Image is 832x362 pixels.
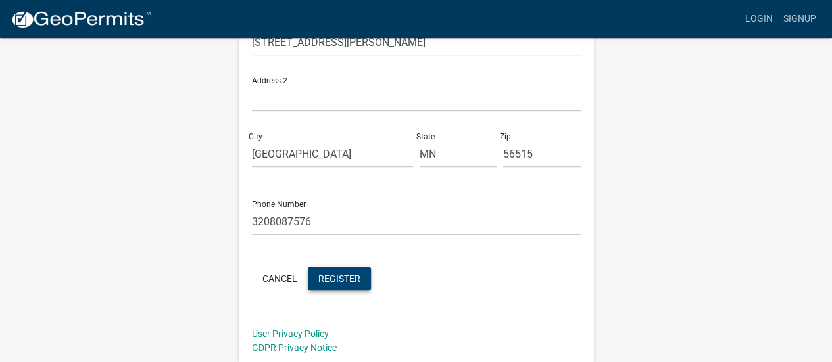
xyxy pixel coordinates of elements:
a: Signup [778,7,821,32]
span: Register [318,273,360,283]
button: Register [308,267,371,290]
button: Cancel [252,267,308,290]
a: GDPR Privacy Notice [252,342,337,353]
a: User Privacy Policy [252,328,329,339]
a: Login [740,7,778,32]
